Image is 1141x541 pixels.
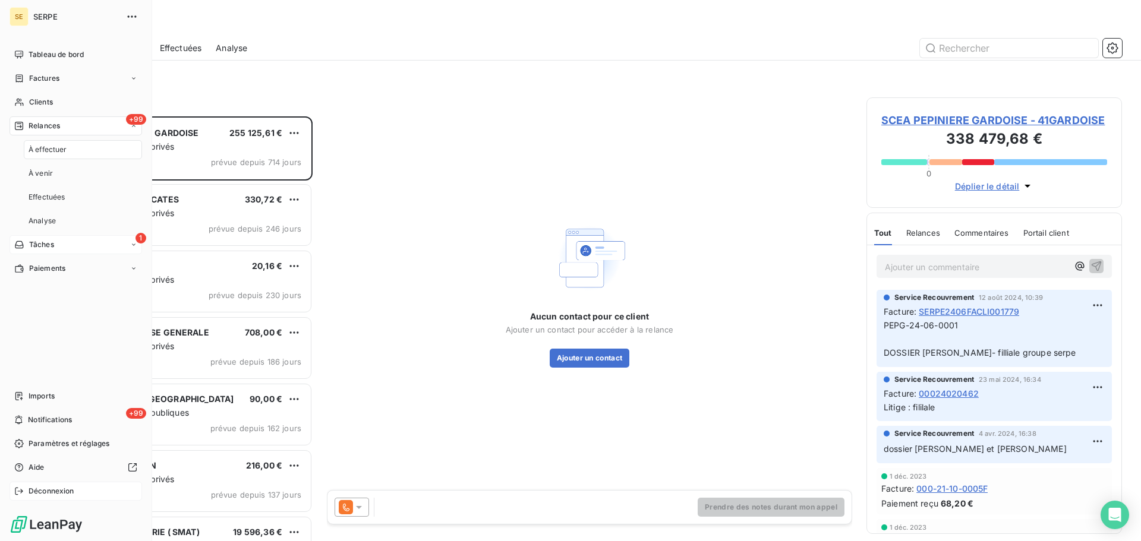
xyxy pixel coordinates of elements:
span: COMMUNE DE [GEOGRAPHIC_DATA] [84,394,234,404]
span: Imports [29,391,55,401]
span: Analyse [216,42,247,54]
span: Tout [874,228,892,238]
span: Déconnexion [29,486,74,496]
span: prévue depuis 186 jours [210,357,301,366]
span: SERPE [33,12,119,21]
span: 90,00 € [250,394,282,404]
span: 20,16 € [252,261,282,271]
span: Commentaires [954,228,1009,238]
img: Logo LeanPay [10,515,83,534]
span: 00024020462 [919,387,979,400]
span: Service Recouvrement [894,292,974,303]
a: Aide [10,458,142,477]
span: À effectuer [29,144,67,155]
div: Open Intercom Messenger [1101,501,1129,529]
img: Empty state [551,220,628,296]
span: prévue depuis 714 jours [211,157,301,167]
span: 19 596,36 € [233,527,282,537]
span: 330,72 € [245,194,282,204]
span: Aucun contact pour ce client [530,311,649,322]
span: 0 [926,169,931,178]
span: Portail client [1023,228,1069,238]
span: Effectuées [29,192,65,203]
span: Aide [29,462,45,473]
button: Ajouter un contact [550,349,630,368]
span: prévue depuis 230 jours [209,290,301,300]
span: 1 déc. 2023 [890,524,927,531]
span: Paramètres et réglages [29,438,109,449]
span: Factures [29,73,59,84]
span: Tableau de bord [29,49,84,60]
span: Facture : [881,482,914,495]
span: Facture : [884,305,916,318]
span: +99 [126,114,146,125]
span: dossier [PERSON_NAME] et [PERSON_NAME] [884,444,1067,454]
span: 68,20 € [941,497,973,510]
div: SE [10,7,29,26]
div: grid [57,116,313,541]
span: Relances [29,121,60,131]
span: Déplier le détail [955,180,1020,192]
span: 708,00 € [245,327,282,337]
span: Tâches [29,239,54,250]
span: prévue depuis 246 jours [209,224,301,233]
span: PEPG-24-06-0001 DOSSIER [PERSON_NAME]- filliale groupe serpe [884,320,1076,357]
span: Relances [906,228,940,238]
span: Litige : fililale [884,402,935,412]
input: Rechercher [920,39,1098,58]
span: SCEA PEPINIERE GARDOISE - 41GARDOISE [881,112,1107,128]
span: Paiement reçu [881,497,938,510]
span: 216,00 € [246,460,282,470]
h3: 338 479,68 € [881,128,1107,152]
span: Effectuées [160,42,202,54]
span: SERPE2406FACLI001779 [919,305,1019,318]
span: 4 avr. 2024, 16:38 [979,430,1036,437]
span: 23 mai 2024, 16:34 [979,376,1041,383]
span: Clients [29,97,53,107]
span: +99 [126,408,146,419]
span: prévue depuis 137 jours [211,490,301,499]
span: 1 [135,233,146,243]
span: Paiements [29,263,65,274]
span: Analyse [29,216,56,226]
span: 255 125,61 € [229,128,282,138]
span: Ajouter un contact pour accéder à la relance [506,325,674,334]
button: Déplier le détail [951,179,1038,193]
span: À venir [29,168,53,179]
span: 1 déc. 2023 [890,473,927,480]
span: Notifications [28,415,72,425]
span: Service Recouvrement [894,374,974,385]
span: 12 août 2024, 10:39 [979,294,1043,301]
span: Facture : [884,387,916,400]
button: Prendre des notes durant mon appel [698,498,844,517]
span: 000-21-10-0005F [916,482,988,495]
span: Service Recouvrement [894,428,974,439]
span: prévue depuis 162 jours [210,423,301,433]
